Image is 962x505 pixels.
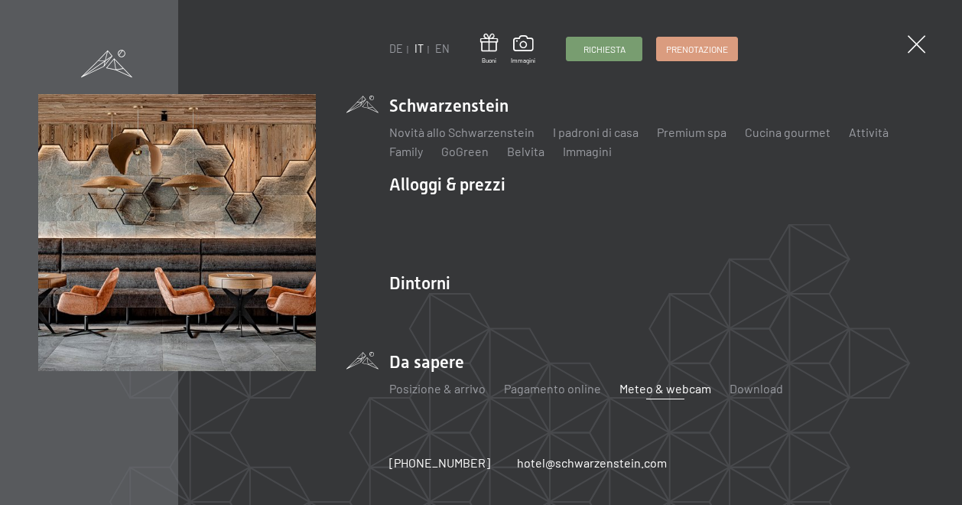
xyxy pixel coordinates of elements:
[511,57,535,65] span: Immagini
[730,381,783,396] a: Download
[480,34,498,65] a: Buoni
[389,454,490,471] a: [PHONE_NUMBER]
[389,381,486,396] a: Posizione & arrivo
[441,144,489,158] a: GoGreen
[504,381,601,396] a: Pagamento online
[389,144,423,158] a: Family
[666,43,728,56] span: Prenotazione
[583,43,626,56] span: Richiesta
[745,125,830,139] a: Cucina gourmet
[517,454,667,471] a: hotel@schwarzenstein.com
[38,94,315,371] img: [Translate to Italienisch:]
[389,125,535,139] a: Novità allo Schwarzenstein
[480,57,498,65] span: Buoni
[657,37,737,60] a: Prenotazione
[563,144,612,158] a: Immagini
[567,37,642,60] a: Richiesta
[849,125,889,139] a: Attività
[619,381,711,396] a: Meteo & webcam
[657,125,726,139] a: Premium spa
[435,42,450,55] a: EN
[389,42,403,55] a: DE
[507,144,544,158] a: Belvita
[511,35,535,64] a: Immagini
[553,125,639,139] a: I padroni di casa
[414,42,424,55] a: IT
[389,455,490,470] span: [PHONE_NUMBER]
